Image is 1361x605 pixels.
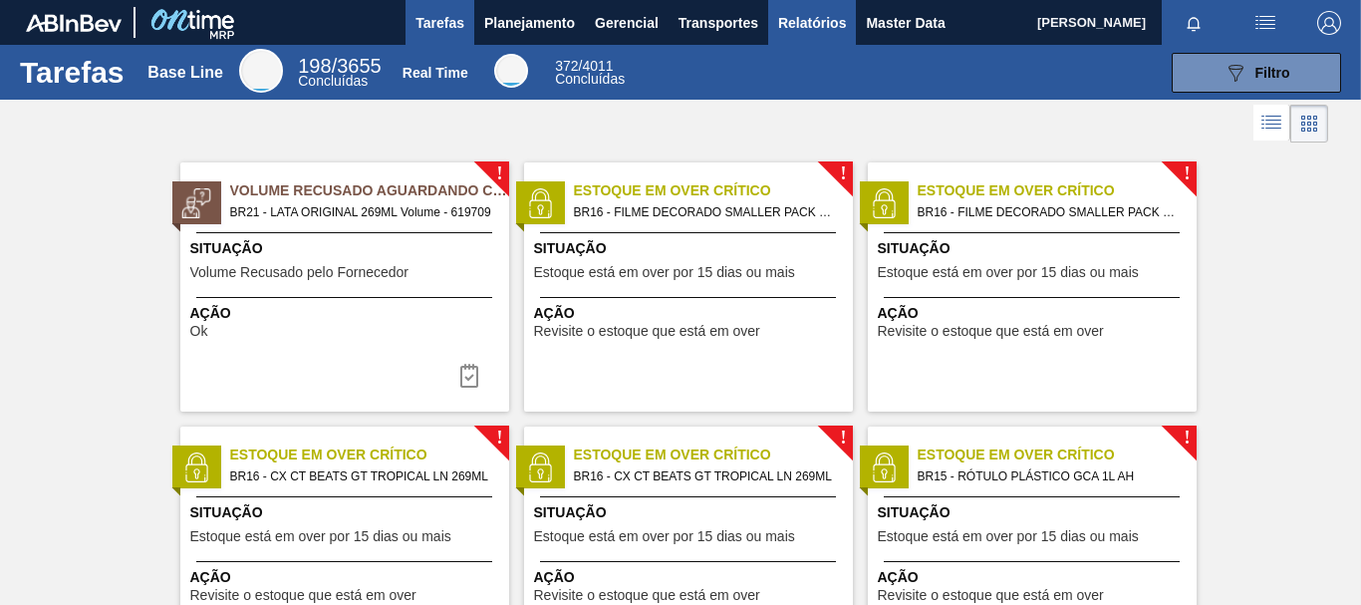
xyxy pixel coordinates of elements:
[555,58,578,74] span: 372
[1290,105,1328,143] div: Visão em Cards
[190,303,504,324] span: Ação
[866,11,945,35] span: Master Data
[1255,65,1290,81] span: Filtro
[415,11,464,35] span: Tarefas
[534,529,795,544] span: Estoque está em over por 15 dias ou mais
[496,431,502,446] span: !
[534,303,848,324] span: Ação
[457,364,481,388] img: icon-task-complete
[239,49,283,93] div: Base Line
[534,265,795,280] span: Estoque está em over por 15 dias ou mais
[147,64,223,82] div: Base Line
[1253,105,1290,143] div: Visão em Lista
[534,502,848,523] span: Situação
[534,567,848,588] span: Ação
[840,431,846,446] span: !
[840,166,846,181] span: !
[181,188,211,218] img: status
[918,180,1197,201] span: Estoque em Over Crítico
[525,453,555,482] img: status
[574,201,837,223] span: BR16 - FILME DECORADO SMALLER PACK 269ML
[679,11,758,35] span: Transportes
[869,188,899,218] img: status
[1162,9,1225,37] button: Notificações
[230,201,493,223] span: BR21 - LATA ORIGINAL 269ML Volume - 619709
[298,58,381,88] div: Base Line
[230,465,493,487] span: BR16 - CX CT BEATS GT TROPICAL LN 269ML
[595,11,659,35] span: Gerencial
[230,180,509,201] span: Volume Recusado Aguardando Ciência
[525,188,555,218] img: status
[484,11,575,35] span: Planejamento
[20,61,125,84] h1: Tarefas
[190,324,208,339] span: Ok
[496,166,502,181] span: !
[878,265,1139,280] span: Estoque está em over por 15 dias ou mais
[1184,431,1190,446] span: !
[878,238,1192,259] span: Situação
[190,238,504,259] span: Situação
[1172,53,1341,93] button: Filtro
[555,60,625,86] div: Real Time
[445,356,493,396] div: Completar tarefa: 29956766
[534,588,760,603] span: Revisite o estoque que está em over
[878,529,1139,544] span: Estoque está em over por 15 dias ou mais
[1184,166,1190,181] span: !
[918,445,1197,465] span: Estoque em Over Crítico
[555,71,625,87] span: Concluídas
[298,55,331,77] span: 198
[190,588,416,603] span: Revisite o estoque que está em over
[298,55,381,77] span: / 3655
[878,303,1192,324] span: Ação
[1253,11,1277,35] img: userActions
[869,453,899,482] img: status
[555,58,613,74] span: / 4011
[534,238,848,259] span: Situação
[403,65,468,81] div: Real Time
[878,324,1104,339] span: Revisite o estoque que está em over
[534,324,760,339] span: Revisite o estoque que está em over
[190,502,504,523] span: Situação
[574,465,837,487] span: BR16 - CX CT BEATS GT TROPICAL LN 269ML
[494,54,528,88] div: Real Time
[878,588,1104,603] span: Revisite o estoque que está em over
[190,529,451,544] span: Estoque está em over por 15 dias ou mais
[230,445,509,465] span: Estoque em Over Crítico
[778,11,846,35] span: Relatórios
[181,453,211,482] img: status
[298,73,368,89] span: Concluídas
[918,201,1181,223] span: BR16 - FILME DECORADO SMALLER PACK 269ML
[574,180,853,201] span: Estoque em Over Crítico
[26,14,122,32] img: TNhmsLtSVTkK8tSr43FrP2fwEKptu5GPRR3wAAAABJRU5ErkJggg==
[190,265,408,280] span: Volume Recusado pelo Fornecedor
[878,567,1192,588] span: Ação
[878,502,1192,523] span: Situação
[918,465,1181,487] span: BR15 - RÓTULO PLÁSTICO GCA 1L AH
[574,445,853,465] span: Estoque em Over Crítico
[1317,11,1341,35] img: Logout
[445,356,493,396] button: icon-task-complete
[190,567,504,588] span: Ação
